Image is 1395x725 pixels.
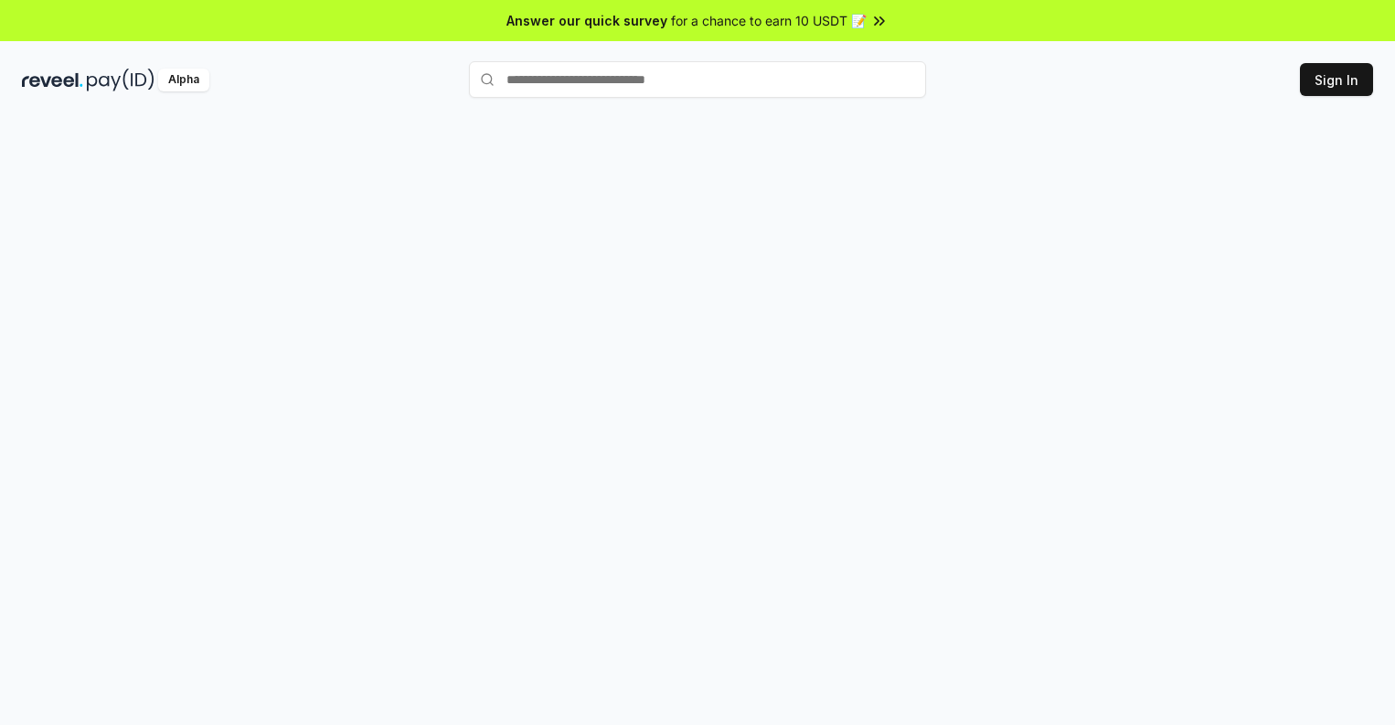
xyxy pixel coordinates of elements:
[22,69,83,91] img: reveel_dark
[158,69,209,91] div: Alpha
[87,69,154,91] img: pay_id
[506,11,667,30] span: Answer our quick survey
[1300,63,1373,96] button: Sign In
[671,11,867,30] span: for a chance to earn 10 USDT 📝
